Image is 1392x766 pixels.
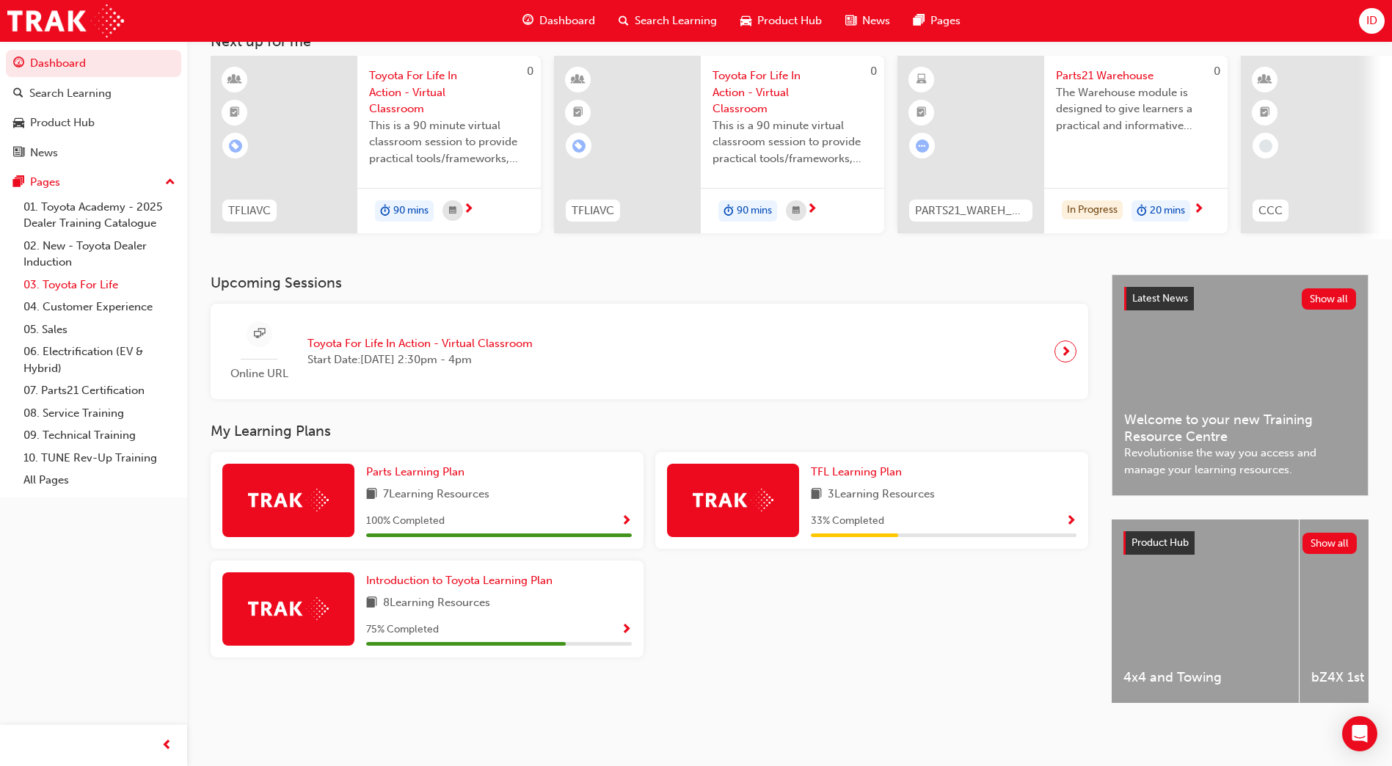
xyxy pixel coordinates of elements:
[161,737,172,755] span: prev-icon
[737,203,772,219] span: 90 mins
[1150,203,1185,219] span: 20 mins
[729,6,834,36] a: car-iconProduct Hub
[383,486,489,504] span: 7 Learning Resources
[834,6,902,36] a: news-iconNews
[1065,515,1076,528] span: Show Progress
[607,6,729,36] a: search-iconSearch Learning
[18,379,181,402] a: 07. Parts21 Certification
[811,486,822,504] span: book-icon
[393,203,429,219] span: 90 mins
[902,6,972,36] a: pages-iconPages
[307,335,533,352] span: Toyota For Life In Action - Virtual Classroom
[621,624,632,637] span: Show Progress
[916,139,929,153] span: learningRecordVerb_ATTEMPT-icon
[621,512,632,530] button: Show Progress
[229,139,242,153] span: learningRecordVerb_ENROLL-icon
[693,489,773,511] img: Trak
[6,47,181,169] button: DashboardSearch LearningProduct HubNews
[366,464,470,481] a: Parts Learning Plan
[573,103,583,123] span: booktick-icon
[228,203,271,219] span: TFLIAVC
[635,12,717,29] span: Search Learning
[248,489,329,511] img: Trak
[724,202,734,221] span: duration-icon
[380,202,390,221] span: duration-icon
[621,515,632,528] span: Show Progress
[1056,68,1216,84] span: Parts21 Warehouse
[1342,716,1377,751] div: Open Intercom Messenger
[18,318,181,341] a: 05. Sales
[29,85,112,102] div: Search Learning
[254,325,265,343] span: sessionType_ONLINE_URL-icon
[1060,341,1071,362] span: next-icon
[13,87,23,101] span: search-icon
[1132,292,1188,304] span: Latest News
[845,12,856,30] span: news-icon
[449,202,456,220] span: calendar-icon
[6,139,181,167] a: News
[1258,203,1283,219] span: CCC
[897,56,1228,233] a: 0PARTS21_WAREH_N1021_ELParts21 WarehouseThe Warehouse module is designed to give learners a pract...
[539,12,595,29] span: Dashboard
[527,65,533,78] span: 0
[1302,533,1358,554] button: Show all
[18,296,181,318] a: 04. Customer Experience
[870,65,877,78] span: 0
[1056,84,1216,134] span: The Warehouse module is designed to give learners a practical and informative appreciation of Toy...
[187,33,1392,50] h3: Next up for me
[792,202,800,220] span: calendar-icon
[18,235,181,274] a: 02. New - Toyota Dealer Induction
[18,424,181,447] a: 09. Technical Training
[930,12,961,29] span: Pages
[1124,287,1356,310] a: Latest NewsShow all
[811,513,884,530] span: 33 % Completed
[740,12,751,30] span: car-icon
[573,70,583,90] span: learningResourceType_INSTRUCTOR_LED-icon
[7,4,124,37] img: Trak
[757,12,822,29] span: Product Hub
[248,597,329,620] img: Trak
[30,114,95,131] div: Product Hub
[572,203,614,219] span: TFLIAVC
[6,169,181,196] button: Pages
[1124,445,1356,478] span: Revolutionise the way you access and manage your learning resources.
[511,6,607,36] a: guage-iconDashboard
[211,423,1088,439] h3: My Learning Plans
[369,117,529,167] span: This is a 90 minute virtual classroom session to provide practical tools/frameworks, behaviours a...
[1259,139,1272,153] span: learningRecordVerb_NONE-icon
[13,147,24,160] span: news-icon
[18,196,181,235] a: 01. Toyota Academy - 2025 Dealer Training Catalogue
[13,117,24,130] span: car-icon
[1132,536,1189,549] span: Product Hub
[1123,669,1287,686] span: 4x4 and Towing
[1062,200,1123,220] div: In Progress
[621,621,632,639] button: Show Progress
[230,103,240,123] span: booktick-icon
[915,203,1027,219] span: PARTS21_WAREH_N1021_EL
[6,50,181,77] a: Dashboard
[1065,512,1076,530] button: Show Progress
[222,315,1076,388] a: Online URLToyota For Life In Action - Virtual ClassroomStart Date:[DATE] 2:30pm - 4pm
[383,594,490,613] span: 8 Learning Resources
[917,70,927,90] span: learningResourceType_ELEARNING-icon
[13,176,24,189] span: pages-icon
[1193,203,1204,216] span: next-icon
[366,574,553,587] span: Introduction to Toyota Learning Plan
[1112,519,1299,703] a: 4x4 and Towing
[13,57,24,70] span: guage-icon
[366,513,445,530] span: 100 % Completed
[1214,65,1220,78] span: 0
[18,340,181,379] a: 06. Electrification (EV & Hybrid)
[30,145,58,161] div: News
[366,486,377,504] span: book-icon
[230,70,240,90] span: learningResourceType_INSTRUCTOR_LED-icon
[914,12,925,30] span: pages-icon
[1260,103,1270,123] span: booktick-icon
[366,572,558,589] a: Introduction to Toyota Learning Plan
[713,68,872,117] span: Toyota For Life In Action - Virtual Classroom
[619,12,629,30] span: search-icon
[572,139,586,153] span: learningRecordVerb_ENROLL-icon
[522,12,533,30] span: guage-icon
[713,117,872,167] span: This is a 90 minute virtual classroom session to provide practical tools/frameworks, behaviours a...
